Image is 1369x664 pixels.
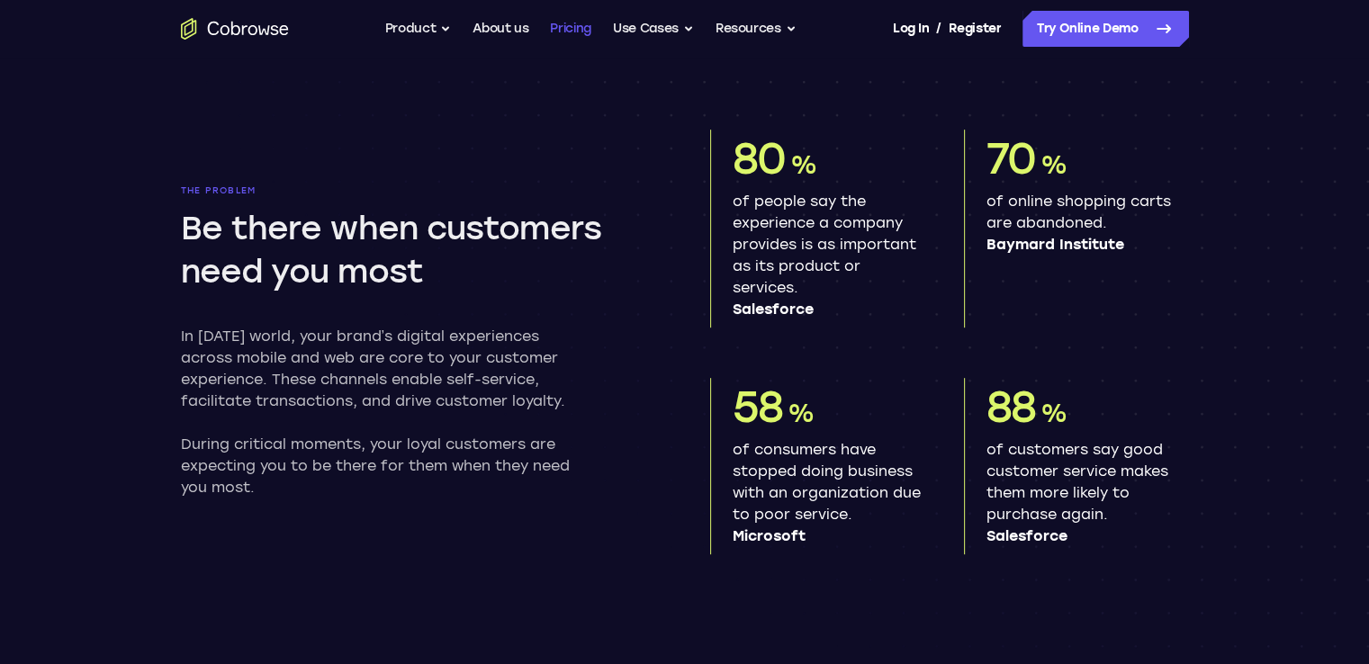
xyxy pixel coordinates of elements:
[733,299,921,320] span: Salesforce
[181,207,653,293] h2: Be there when customers need you most
[733,132,787,184] span: 80
[181,434,588,498] p: During critical moments, your loyal customers are expecting you to be there for them when they ne...
[788,398,814,428] span: %
[733,439,921,547] p: of consumers have stopped doing business with an organization due to poor service.
[181,18,289,40] a: Go to the home page
[733,191,921,320] p: of people say the experience a company provides is as important as its product or services.
[986,381,1037,433] span: 88
[986,132,1037,184] span: 70
[733,381,784,433] span: 58
[790,149,816,180] span: %
[986,191,1175,256] p: of online shopping carts are abandoned.
[733,525,921,547] span: Microsoft
[1040,398,1067,428] span: %
[949,11,1001,47] a: Register
[181,326,588,412] p: In [DATE] world, your brand’s digital experiences across mobile and web are core to your customer...
[385,11,452,47] button: Product
[986,234,1175,256] span: Baymard Institute
[550,11,591,47] a: Pricing
[181,185,660,196] p: The problem
[893,11,929,47] a: Log In
[716,11,797,47] button: Resources
[986,439,1175,547] p: of customers say good customer service makes them more likely to purchase again.
[473,11,528,47] a: About us
[986,525,1175,547] span: Salesforce
[613,11,694,47] button: Use Cases
[1022,11,1189,47] a: Try Online Demo
[936,18,941,40] span: /
[1040,149,1067,180] span: %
